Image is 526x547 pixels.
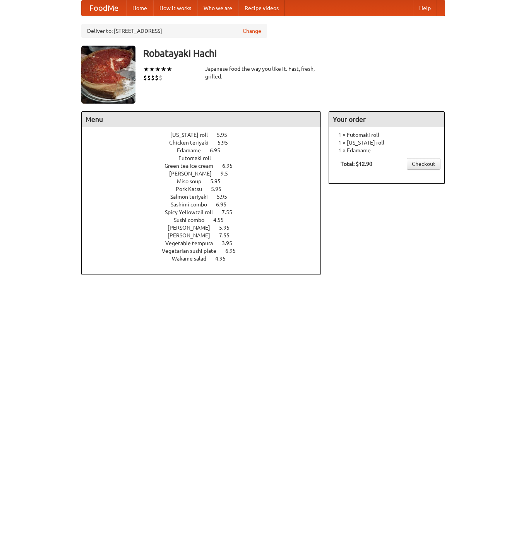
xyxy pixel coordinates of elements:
[177,178,209,184] span: Miso soup
[171,201,215,208] span: Sashimi combo
[177,147,209,153] span: Edamame
[210,178,228,184] span: 5.95
[81,46,135,104] img: angular.jpg
[147,73,151,82] li: $
[161,65,166,73] li: ★
[143,65,149,73] li: ★
[238,0,285,16] a: Recipe videos
[165,240,247,246] a: Vegetable tempura 3.95
[333,131,440,139] li: 1 × Futomaki roll
[165,209,247,215] a: Spicy Yellowtail roll 7.55
[126,0,153,16] a: Home
[217,194,235,200] span: 5.95
[153,0,197,16] a: How it works
[162,248,250,254] a: Vegetarian sushi plate 6.95
[174,217,212,223] span: Sushi combo
[218,140,236,146] span: 5.95
[341,161,372,167] b: Total: $12.90
[243,27,261,35] a: Change
[178,155,219,161] span: Futomaki roll
[155,65,161,73] li: ★
[151,73,155,82] li: $
[221,170,236,177] span: 9.5
[172,256,240,262] a: Wakame salad 4.95
[171,201,241,208] a: Sashimi combo 6.95
[170,132,216,138] span: [US_STATE] roll
[329,112,444,127] h4: Your order
[217,132,235,138] span: 5.95
[225,248,243,254] span: 6.95
[174,217,238,223] a: Sushi combo 4.55
[169,140,242,146] a: Chicken teriyaki 5.95
[177,178,235,184] a: Miso soup 5.95
[177,147,235,153] a: Edamame 6.95
[168,225,218,231] span: [PERSON_NAME]
[413,0,437,16] a: Help
[164,163,247,169] a: Green tea ice cream 6.95
[169,170,242,177] a: [PERSON_NAME] 9.5
[82,0,126,16] a: FoodMe
[172,256,214,262] span: Wakame salad
[165,209,221,215] span: Spicy Yellowtail roll
[165,240,221,246] span: Vegetable tempura
[205,65,321,80] div: Japanese food the way you like it. Fast, fresh, grilled.
[170,132,242,138] a: [US_STATE] roll 5.95
[155,73,159,82] li: $
[143,46,445,61] h3: Robatayaki Hachi
[407,158,440,170] a: Checkout
[178,155,233,161] a: Futomaki roll
[333,147,440,154] li: 1 × Edamame
[215,256,233,262] span: 4.95
[81,24,267,38] div: Deliver to: [STREET_ADDRESS]
[211,186,229,192] span: 5.95
[222,163,240,169] span: 6.95
[143,73,147,82] li: $
[170,194,242,200] a: Salmon teriyaki 5.95
[219,225,237,231] span: 5.95
[149,65,155,73] li: ★
[168,232,244,239] a: [PERSON_NAME] 7.55
[213,217,231,223] span: 4.55
[222,240,240,246] span: 3.95
[216,201,234,208] span: 6.95
[219,232,237,239] span: 7.55
[176,186,210,192] span: Pork Katsu
[333,139,440,147] li: 1 × [US_STATE] roll
[168,225,244,231] a: [PERSON_NAME] 5.95
[170,194,216,200] span: Salmon teriyaki
[222,209,240,215] span: 7.55
[210,147,228,153] span: 6.95
[169,140,216,146] span: Chicken teriyaki
[162,248,224,254] span: Vegetarian sushi plate
[159,73,163,82] li: $
[197,0,238,16] a: Who we are
[168,232,218,239] span: [PERSON_NAME]
[164,163,221,169] span: Green tea ice cream
[166,65,172,73] li: ★
[176,186,236,192] a: Pork Katsu 5.95
[82,112,321,127] h4: Menu
[169,170,219,177] span: [PERSON_NAME]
